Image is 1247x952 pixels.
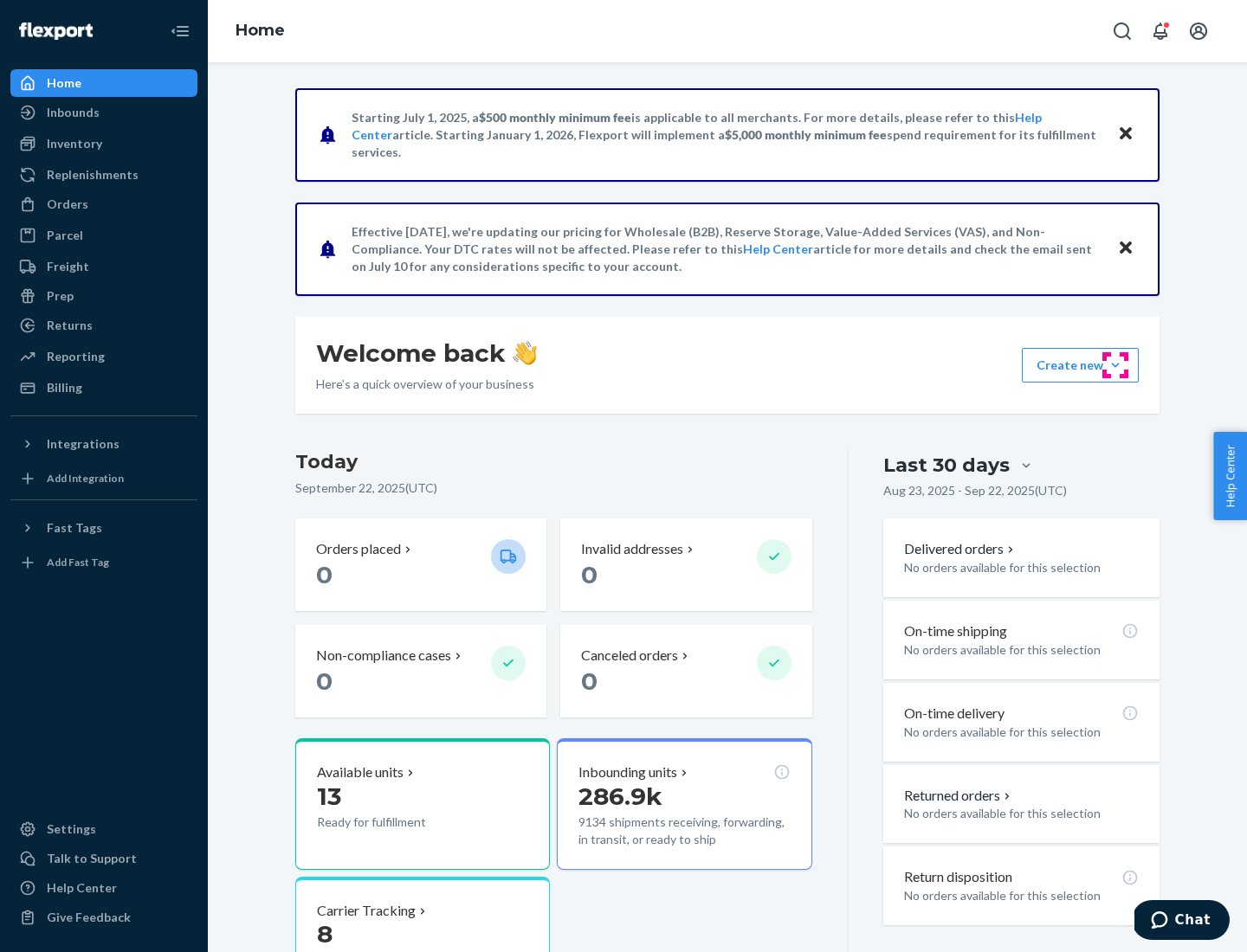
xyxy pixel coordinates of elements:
span: 13 [317,782,341,811]
p: On-time delivery [904,704,1005,724]
button: Integrations [10,430,197,458]
img: Flexport logo [19,23,93,40]
button: Open account menu [1181,14,1216,48]
button: Close [1115,236,1137,261]
a: Help Center [10,874,197,902]
button: Help Center [1213,432,1247,520]
button: Create new [1022,348,1139,383]
p: Ready for fulfillment [317,814,477,831]
div: Returns [47,317,93,334]
div: Give Feedback [47,909,131,926]
ol: breadcrumbs [222,6,299,56]
div: Freight [47,258,89,275]
div: Last 30 days [883,452,1010,479]
a: Settings [10,815,197,843]
div: Integrations [47,435,120,453]
a: Prep [10,282,197,310]
p: Effective [DATE], we're updating our pricing for Wholesale (B2B), Reserve Storage, Value-Added Se... [352,223,1101,275]
span: 0 [316,666,333,696]
button: Close Navigation [163,14,197,48]
p: Available units [317,762,404,782]
div: Fast Tags [47,519,102,537]
div: Prep [47,287,74,305]
div: Add Integration [47,471,124,486]
div: Replenishments [47,166,139,183]
a: Home [10,69,197,97]
a: Replenishments [10,161,197,189]
a: Parcel [10,222,197,249]
span: 0 [316,560,333,589]
div: Inventory [47,135,102,152]
button: Delivered orders [904,539,1018,559]
iframe: Opens a widget where you can chat to one of our agents [1134,900,1230,943]
button: Open Search Box [1105,14,1140,48]
p: No orders available for this selection [904,887,1139,904]
div: Add Fast Tag [47,555,109,569]
p: No orders available for this selection [904,724,1139,741]
span: $500 monthly minimum fee [479,110,631,125]
a: Inventory [10,130,197,158]
button: Talk to Support [10,845,197,872]
span: 8 [317,919,333,949]
a: Inbounds [10,99,197,126]
button: Fast Tags [10,514,197,542]
p: Return disposition [904,867,1012,887]
button: Give Feedback [10,904,197,931]
button: Open notifications [1143,14,1178,48]
a: Add Integration [10,465,197,492]
a: Home [236,21,285,40]
h1: Welcome back [316,338,537,369]
div: Talk to Support [47,850,137,867]
p: Orders placed [316,539,401,559]
div: Inbounds [47,104,100,121]
div: Settings [47,820,96,838]
a: Returns [10,312,197,339]
div: Reporting [47,348,105,365]
button: Available units13Ready for fulfillment [295,738,550,870]
div: Billing [47,379,82,396]
p: Aug 23, 2025 - Sep 22, 2025 ( UTC ) [883,482,1067,499]
button: Inbounding units286.9k9134 shipments receiving, forwarding, in transit, or ready to ship [557,738,811,870]
span: 0 [581,666,598,696]
p: Invalid addresses [581,539,683,559]
p: Inbounding units [578,762,677,782]
a: Freight [10,253,197,280]
p: Starting July 1, 2025, a is applicable to all merchants. For more details, please refer to this a... [352,109,1101,161]
p: September 22, 2025 ( UTC ) [295,479,812,497]
a: Reporting [10,343,197,370]
p: No orders available for this selection [904,641,1139,659]
button: Non-compliance cases 0 [295,625,546,717]
p: Canceled orders [581,646,678,666]
a: Orders [10,190,197,218]
p: 9134 shipments receiving, forwarding, in transit, or ready to ship [578,814,790,848]
div: Orders [47,196,88,213]
p: Carrier Tracking [317,901,416,921]
p: No orders available for this selection [904,559,1139,576]
p: On-time shipping [904,621,1007,641]
button: Returned orders [904,786,1014,806]
a: Billing [10,374,197,402]
p: Non-compliance cases [316,646,451,666]
p: No orders available for this selection [904,805,1139,822]
button: Close [1115,122,1137,147]
div: Home [47,74,81,92]
button: Canceled orders 0 [560,625,811,717]
span: 0 [581,560,598,589]
span: 286.9k [578,782,662,811]
button: Orders placed 0 [295,518,546,611]
img: hand-wave emoji [513,341,537,365]
div: Parcel [47,227,83,244]
div: Help Center [47,879,117,897]
span: $5,000 monthly minimum fee [725,127,887,142]
p: Here’s a quick overview of your business [316,376,537,393]
h3: Today [295,448,812,476]
button: Invalid addresses 0 [560,518,811,611]
a: Add Fast Tag [10,549,197,576]
a: Help Center [743,241,813,256]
